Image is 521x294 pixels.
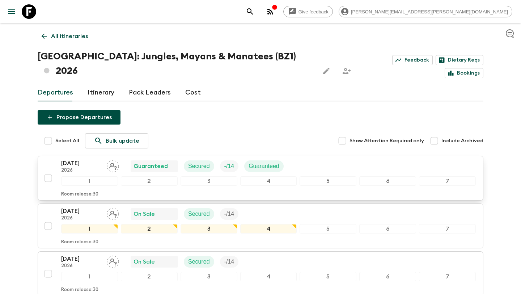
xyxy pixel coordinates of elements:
[184,256,214,268] div: Secured
[88,84,114,101] a: Itinerary
[61,159,101,168] p: [DATE]
[224,162,234,171] p: - / 14
[106,136,139,145] p: Bulk update
[339,64,354,78] span: Share this itinerary
[38,203,483,248] button: [DATE]2026Assign pack leaderOn SaleSecuredTrip Fill1234567Room release:30
[38,156,483,201] button: [DATE]2026Assign pack leaderGuaranteedSecuredTrip FillGuaranteed1234567Room release:30
[359,176,416,186] div: 6
[441,137,483,144] span: Include Archived
[61,207,101,215] p: [DATE]
[243,4,257,19] button: search adventures
[220,256,239,268] div: Trip Fill
[185,84,201,101] a: Cost
[51,32,88,41] p: All itineraries
[61,272,118,281] div: 1
[319,64,334,78] button: Edit this itinerary
[38,84,73,101] a: Departures
[283,6,333,17] a: Give feedback
[359,272,416,281] div: 6
[419,272,476,281] div: 7
[240,224,297,234] div: 4
[181,272,237,281] div: 3
[224,210,234,218] p: - / 14
[107,162,119,168] span: Assign pack leader
[240,272,297,281] div: 4
[61,224,118,234] div: 1
[220,160,239,172] div: Trip Fill
[436,55,483,65] a: Dietary Reqs
[188,257,210,266] p: Secured
[419,176,476,186] div: 7
[38,29,92,43] a: All itineraries
[134,162,168,171] p: Guaranteed
[134,210,155,218] p: On Sale
[61,239,98,245] p: Room release: 30
[121,272,178,281] div: 2
[220,208,239,220] div: Trip Fill
[184,160,214,172] div: Secured
[4,4,19,19] button: menu
[181,176,237,186] div: 3
[339,6,512,17] div: [PERSON_NAME][EMAIL_ADDRESS][PERSON_NAME][DOMAIN_NAME]
[61,263,101,269] p: 2026
[347,9,512,14] span: [PERSON_NAME][EMAIL_ADDRESS][PERSON_NAME][DOMAIN_NAME]
[445,68,483,78] a: Bookings
[107,258,119,264] span: Assign pack leader
[107,210,119,216] span: Assign pack leader
[38,110,120,125] button: Propose Departures
[392,55,433,65] a: Feedback
[249,162,279,171] p: Guaranteed
[61,287,98,293] p: Room release: 30
[61,168,101,173] p: 2026
[224,257,234,266] p: - / 14
[359,224,416,234] div: 6
[419,224,476,234] div: 7
[55,137,79,144] span: Select All
[181,224,237,234] div: 3
[134,257,155,266] p: On Sale
[61,255,101,263] p: [DATE]
[240,176,297,186] div: 4
[61,215,101,221] p: 2026
[121,176,178,186] div: 2
[188,210,210,218] p: Secured
[300,224,356,234] div: 5
[38,49,313,78] h1: [GEOGRAPHIC_DATA]: Jungles, Mayans & Manatees (BZ1) 2026
[129,84,171,101] a: Pack Leaders
[85,133,148,148] a: Bulk update
[300,176,356,186] div: 5
[61,192,98,197] p: Room release: 30
[295,9,332,14] span: Give feedback
[184,208,214,220] div: Secured
[61,176,118,186] div: 1
[300,272,356,281] div: 5
[121,224,178,234] div: 2
[188,162,210,171] p: Secured
[350,137,424,144] span: Show Attention Required only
